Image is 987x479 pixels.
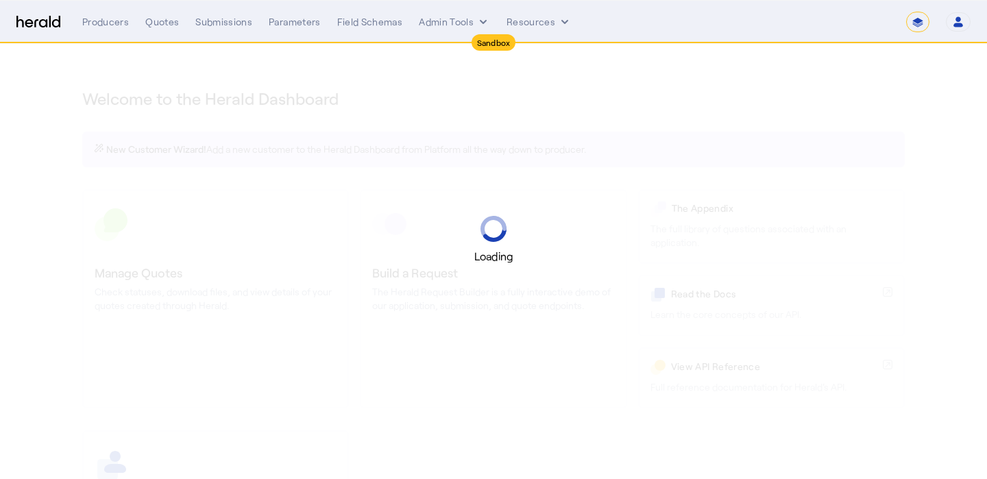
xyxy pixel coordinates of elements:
div: Submissions [195,15,252,29]
div: Producers [82,15,129,29]
img: Herald Logo [16,16,60,29]
div: Sandbox [472,34,516,51]
div: Field Schemas [337,15,403,29]
div: Parameters [269,15,321,29]
button: internal dropdown menu [419,15,490,29]
div: Quotes [145,15,179,29]
button: Resources dropdown menu [507,15,572,29]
